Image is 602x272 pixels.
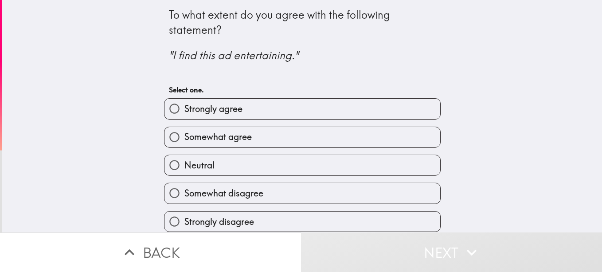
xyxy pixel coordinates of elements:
[164,212,440,232] button: Strongly disagree
[184,103,242,115] span: Strongly agree
[164,155,440,175] button: Neutral
[184,187,263,200] span: Somewhat disagree
[169,48,298,62] i: "I find this ad entertaining."
[184,216,254,228] span: Strongly disagree
[301,232,602,272] button: Next
[169,8,436,63] div: To what extent do you agree with the following statement?
[164,99,440,119] button: Strongly agree
[184,159,215,172] span: Neutral
[169,85,436,95] h6: Select one.
[164,127,440,147] button: Somewhat agree
[184,131,252,143] span: Somewhat agree
[164,183,440,203] button: Somewhat disagree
